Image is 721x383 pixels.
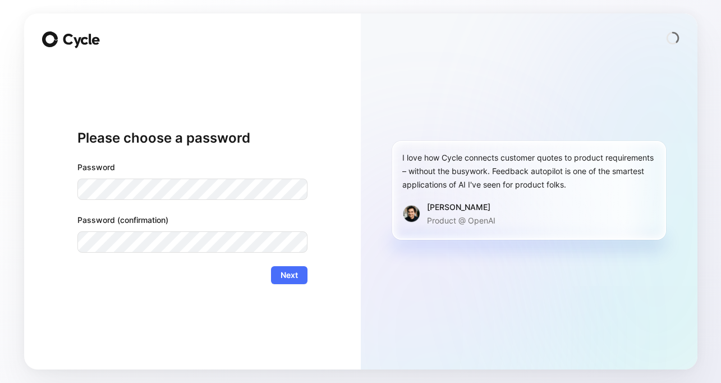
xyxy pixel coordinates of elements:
[427,200,495,214] div: [PERSON_NAME]
[427,214,495,227] p: Product @ OpenAI
[77,161,307,174] label: Password
[402,151,656,191] div: I love how Cycle connects customer quotes to product requirements – without the busywork. Feedbac...
[281,268,298,282] span: Next
[77,129,307,147] h1: Please choose a password
[77,213,307,227] label: Password (confirmation)
[271,266,307,284] button: Next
